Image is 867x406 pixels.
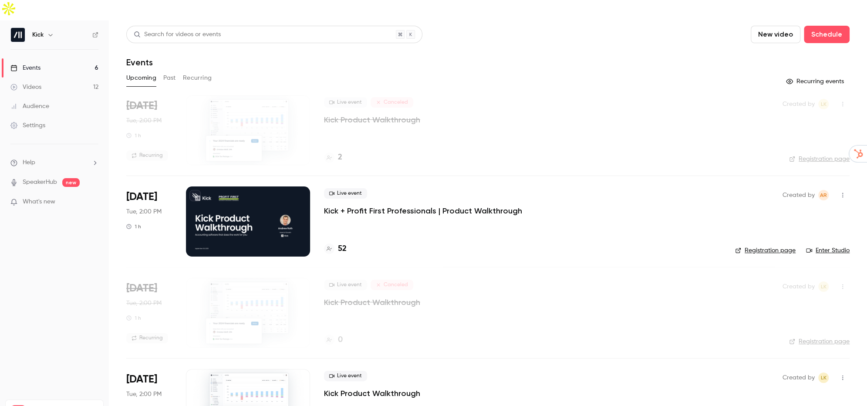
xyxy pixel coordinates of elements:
span: LK [821,99,827,109]
button: Recurring events [782,74,850,88]
div: Events [10,64,40,72]
h1: Events [126,57,153,68]
span: LK [821,281,827,292]
span: Recurring [126,333,168,343]
div: Sep 30 Tue, 2:00 PM (America/Toronto) [126,186,172,256]
span: [DATE] [126,281,157,295]
span: LK [821,372,827,383]
li: help-dropdown-opener [10,158,98,167]
div: Videos [10,83,41,91]
span: Live event [324,97,367,108]
span: Created by [783,190,815,200]
div: Audience [10,102,49,111]
a: Kick + Profit First Professionals | Product Walkthrough [324,206,522,216]
button: Schedule [804,26,850,43]
span: Andrew Roth [818,190,829,200]
a: Kick Product Walkthrough [324,297,420,308]
span: What's new [23,197,55,206]
span: Canceled [371,280,413,290]
button: Upcoming [126,71,156,85]
div: Settings [10,121,45,130]
h4: 52 [338,243,347,255]
span: Tue, 2:00 PM [126,116,162,125]
span: Tue, 2:00 PM [126,390,162,399]
span: AR [820,190,827,200]
div: Oct 7 Tue, 11:00 AM (America/Los Angeles) [126,278,172,348]
img: Kick [11,28,25,42]
span: new [62,178,80,187]
a: 0 [324,334,343,346]
div: Sep 30 Tue, 11:00 AM (America/Los Angeles) [126,95,172,165]
span: Created by [783,372,815,383]
h4: 0 [338,334,343,346]
span: Live event [324,280,367,290]
a: Registration page [735,246,796,255]
span: [DATE] [126,372,157,386]
span: Logan Kieller [818,99,829,109]
span: Tue, 2:00 PM [126,207,162,216]
div: Search for videos or events [134,30,221,39]
span: Help [23,158,35,167]
span: Logan Kieller [818,372,829,383]
a: Kick Product Walkthrough [324,115,420,125]
h4: 2 [338,152,342,163]
span: Created by [783,281,815,292]
span: Recurring [126,150,168,161]
button: Recurring [183,71,212,85]
a: 2 [324,152,342,163]
div: 1 h [126,315,141,321]
span: [DATE] [126,190,157,204]
div: 1 h [126,132,141,139]
a: 52 [324,243,347,255]
button: Past [163,71,176,85]
span: [DATE] [126,99,157,113]
h6: Kick [32,30,44,39]
a: Kick Product Walkthrough [324,388,420,399]
span: Logan Kieller [818,281,829,292]
a: Enter Studio [806,246,850,255]
span: Canceled [371,97,413,108]
span: Live event [324,371,367,381]
iframe: Noticeable Trigger [88,198,98,206]
div: 1 h [126,223,141,230]
a: Registration page [789,337,850,346]
span: Created by [783,99,815,109]
a: Registration page [789,155,850,163]
span: Live event [324,188,367,199]
button: New video [751,26,800,43]
span: Tue, 2:00 PM [126,299,162,308]
a: SpeakerHub [23,178,57,187]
